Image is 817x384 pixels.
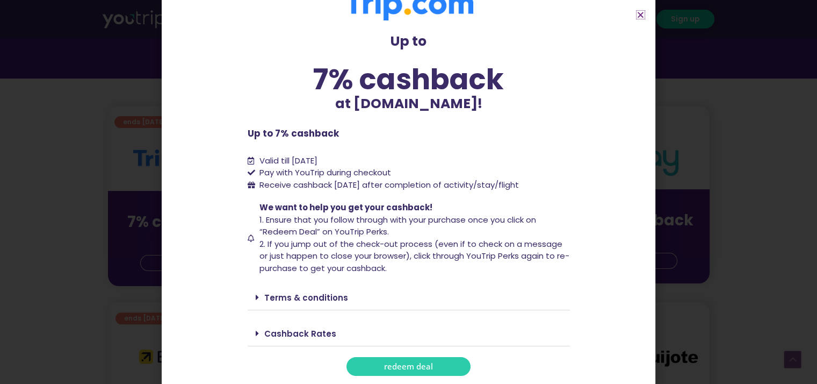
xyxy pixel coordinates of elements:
span: 2. If you jump out of the check-out process (even if to check on a message or just happen to clos... [259,238,569,274]
span: 1. Ensure that you follow through with your purchase once you click on “Redeem Deal” on YouTrip P... [259,214,536,238]
span: Valid till [DATE] [259,155,317,166]
span: redeem deal [384,362,433,371]
a: redeem deal [346,357,471,376]
b: Up to 7% cashback [248,127,339,140]
p: Up to [248,31,570,52]
a: Close [637,11,645,19]
a: Terms & conditions [264,292,348,303]
span: We want to help you get your cashback! [259,202,432,213]
p: at [DOMAIN_NAME]! [248,94,570,114]
span: Receive cashback [DATE] after completion of activity/stay/flight [259,179,519,190]
a: Cashback Rates [264,328,336,339]
div: Terms & conditions [248,285,570,310]
div: 7% cashback [248,65,570,94]
span: Pay with YouTrip during checkout [257,167,391,179]
div: Cashback Rates [248,321,570,346]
